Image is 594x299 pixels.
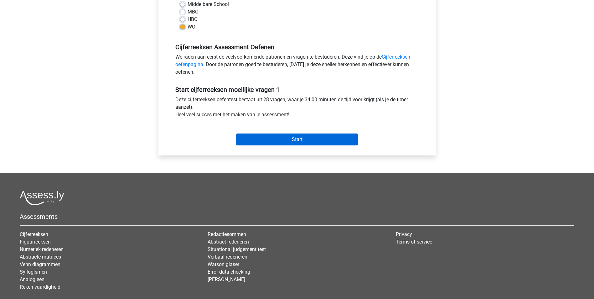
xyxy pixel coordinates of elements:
[208,239,249,245] a: Abstract redeneren
[188,23,195,31] label: WO
[20,254,61,260] a: Abstracte matrices
[188,16,198,23] label: HBO
[20,284,60,290] a: Reken vaardigheid
[188,1,229,8] label: Middelbare School
[171,53,424,78] div: We raden aan eerst de veelvoorkomende patronen en vragen te bestuderen. Deze vind je op de . Door...
[20,191,64,205] img: Assessly logo
[208,261,239,267] a: Watson glaser
[20,213,574,220] h5: Assessments
[20,261,60,267] a: Venn diagrammen
[208,254,247,260] a: Verbaal redeneren
[188,8,199,16] label: MBO
[208,231,246,237] a: Redactiesommen
[20,269,47,275] a: Syllogismen
[396,231,412,237] a: Privacy
[20,276,44,282] a: Analogieen
[20,246,64,252] a: Numeriek redeneren
[20,231,48,237] a: Cijferreeksen
[175,86,419,93] h5: Start cijferreeksen moeilijke vragen 1
[171,96,424,121] div: Deze cijferreeksen oefentest bestaat uit 28 vragen, waar je 34:00 minuten de tijd voor krijgt (al...
[208,246,266,252] a: Situational judgement test
[208,269,250,275] a: Error data checking
[236,134,358,145] input: Start
[175,43,419,51] h5: Cijferreeksen Assessment Oefenen
[20,239,51,245] a: Figuurreeksen
[396,239,432,245] a: Terms of service
[208,276,245,282] a: [PERSON_NAME]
